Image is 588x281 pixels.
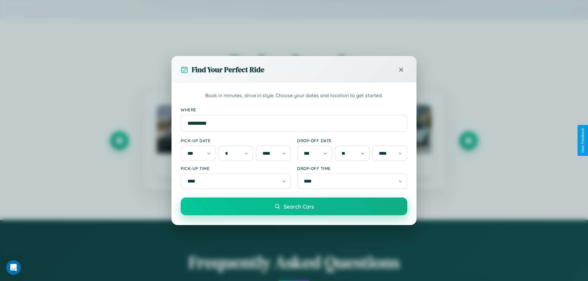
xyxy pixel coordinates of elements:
[181,198,407,215] button: Search Cars
[297,166,407,171] label: Drop-off Time
[181,107,407,112] label: Where
[297,138,407,143] label: Drop-off Date
[181,166,291,171] label: Pick-up Time
[181,138,291,143] label: Pick-up Date
[284,203,314,210] span: Search Cars
[192,65,264,75] h3: Find Your Perfect Ride
[181,92,407,100] p: Book in minutes, drive in style. Choose your dates and location to get started.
